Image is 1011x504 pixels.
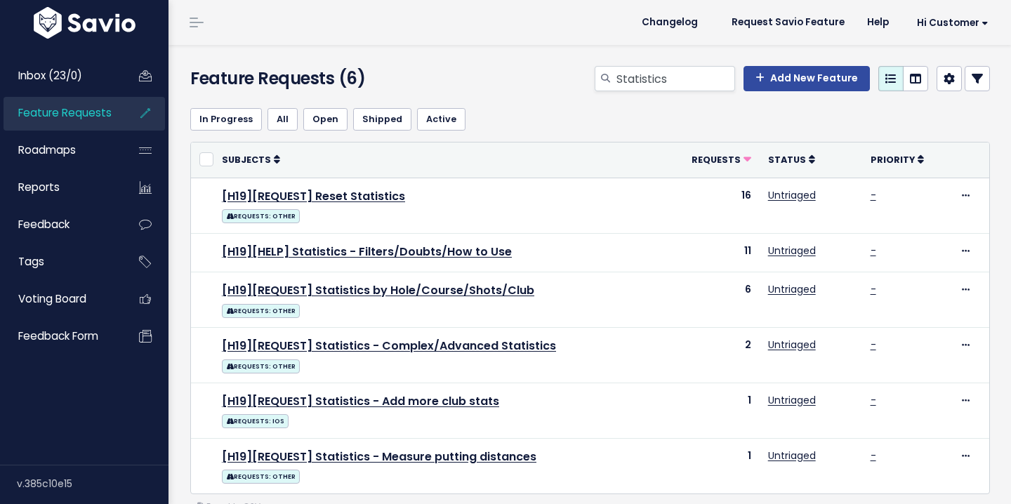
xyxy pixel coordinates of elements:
[4,134,117,166] a: Roadmaps
[856,12,900,33] a: Help
[871,152,924,166] a: Priority
[768,449,816,463] a: Untriaged
[871,154,915,166] span: Priority
[768,393,816,407] a: Untriaged
[692,154,741,166] span: Requests
[222,304,300,318] span: REQUESTS: OTHER
[18,68,82,83] span: Inbox (23/0)
[744,66,870,91] a: Add New Feature
[222,393,499,409] a: [H19][REQUEST] Statistics - Add more club stats
[4,246,117,278] a: Tags
[222,359,300,373] span: REQUESTS: OTHER
[768,188,816,202] a: Untriaged
[768,152,815,166] a: Status
[662,327,759,383] td: 2
[720,12,856,33] a: Request Savio Feature
[222,467,300,484] a: REQUESTS: OTHER
[222,449,536,465] a: [H19][REQUEST] Statistics - Measure putting distances
[900,12,1000,34] a: Hi Customer
[4,60,117,92] a: Inbox (23/0)
[222,301,300,319] a: REQUESTS: OTHER
[222,152,280,166] a: Subjects
[267,108,298,131] a: All
[18,142,76,157] span: Roadmaps
[692,152,751,166] a: Requests
[4,320,117,352] a: Feedback form
[353,108,411,131] a: Shipped
[871,282,876,296] a: -
[222,244,512,260] a: [H19][HELP] Statistics - Filters/Doubts/How to Use
[768,244,816,258] a: Untriaged
[222,282,534,298] a: [H19][REQUEST] Statistics by Hole/Course/Shots/Club
[768,282,816,296] a: Untriaged
[190,66,443,91] h4: Feature Requests (6)
[222,209,300,223] span: REQUESTS: OTHER
[871,188,876,202] a: -
[4,97,117,129] a: Feature Requests
[222,206,300,224] a: REQUESTS: OTHER
[417,108,465,131] a: Active
[222,357,300,374] a: REQUESTS: OTHER
[615,66,735,91] input: Search features...
[662,233,759,272] td: 11
[768,154,806,166] span: Status
[222,188,405,204] a: [H19][REQUEST] Reset Statistics
[18,217,70,232] span: Feedback
[4,208,117,241] a: Feedback
[768,338,816,352] a: Untriaged
[18,180,60,194] span: Reports
[30,7,139,39] img: logo-white.9d6f32f41409.svg
[871,338,876,352] a: -
[18,329,98,343] span: Feedback form
[18,105,112,120] span: Feature Requests
[18,254,44,269] span: Tags
[222,411,289,429] a: REQUESTS: IOS
[871,449,876,463] a: -
[871,244,876,258] a: -
[642,18,698,27] span: Changelog
[222,154,271,166] span: Subjects
[4,283,117,315] a: Voting Board
[917,18,989,28] span: Hi Customer
[190,108,262,131] a: In Progress
[18,291,86,306] span: Voting Board
[222,338,556,354] a: [H19][REQUEST] Statistics - Complex/Advanced Statistics
[662,383,759,438] td: 1
[222,470,300,484] span: REQUESTS: OTHER
[303,108,348,131] a: Open
[222,414,289,428] span: REQUESTS: IOS
[4,171,117,204] a: Reports
[662,272,759,327] td: 6
[871,393,876,407] a: -
[190,108,990,131] ul: Filter feature requests
[17,465,168,502] div: v.385c10e15
[662,438,759,493] td: 1
[662,178,759,233] td: 16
